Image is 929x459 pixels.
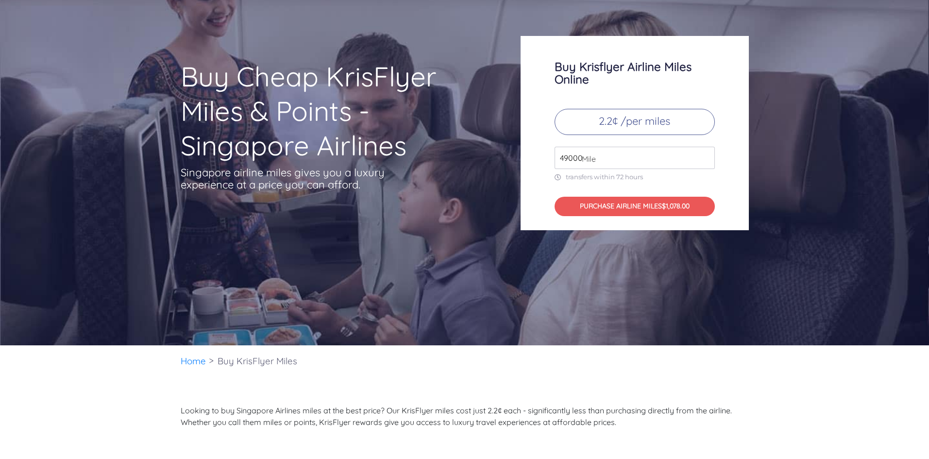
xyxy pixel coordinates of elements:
p: Singapore airline miles gives you a luxury experience at a price you can afford. [181,167,399,191]
button: PURCHASE AIRLINE MILES$1,078.00 [555,197,715,217]
h3: Buy Krisflyer Airline Miles Online [555,60,715,85]
span: Mile [577,153,596,165]
p: transfers within 72 hours [555,173,715,181]
li: Buy KrisFlyer Miles [213,345,302,377]
p: 2.2¢ /per miles [555,109,715,135]
p: Looking to buy Singapore Airlines miles at the best price? Our KrisFlyer miles cost just 2.2¢ eac... [181,405,749,428]
a: Home [181,355,206,367]
span: $1,078.00 [662,202,690,210]
h1: Buy Cheap KrisFlyer Miles & Points - Singapore Airlines [181,59,483,163]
